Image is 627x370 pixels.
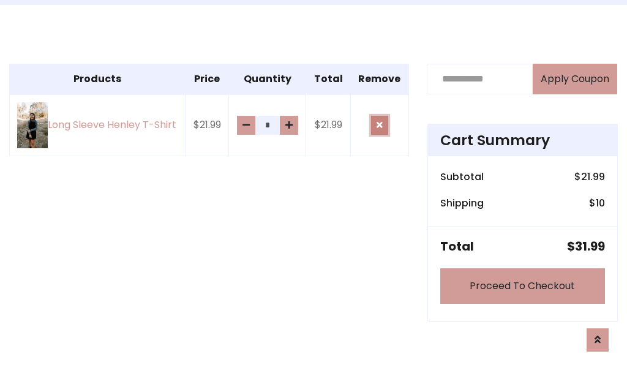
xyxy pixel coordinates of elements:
h6: Shipping [440,197,484,209]
h6: $ [589,197,605,209]
th: Price [186,64,229,94]
h5: Total [440,239,474,254]
span: 31.99 [575,238,605,255]
th: Total [306,64,351,94]
th: Quantity [229,64,306,94]
a: Long Sleeve Henley T-Shirt [17,102,178,148]
h5: $ [567,239,605,254]
h6: $ [574,171,605,183]
h6: Subtotal [440,171,484,183]
h4: Cart Summary [440,132,605,149]
th: Remove [350,64,408,94]
button: Apply Coupon [533,64,617,94]
span: 21.99 [581,170,605,184]
td: $21.99 [306,94,351,156]
th: Products [10,64,186,94]
td: $21.99 [186,94,229,156]
a: Proceed To Checkout [440,268,605,304]
span: 10 [596,196,605,210]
